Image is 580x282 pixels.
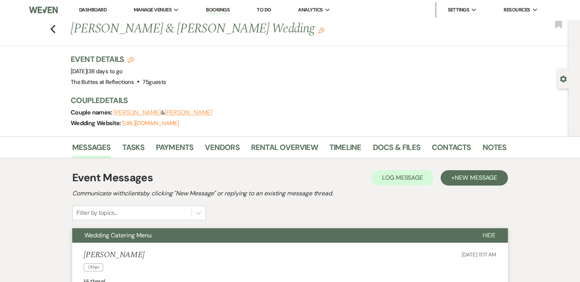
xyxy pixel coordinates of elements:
[71,20,413,38] h1: [PERSON_NAME] & [PERSON_NAME] Wedding
[72,141,111,158] a: Messages
[76,208,117,218] div: Filter by topics...
[29,2,58,18] img: Weven Logo
[72,189,508,198] h2: Communicate with clients by clicking "New Message" or replying to an existing message thread.
[560,75,567,82] button: Open lead details
[482,141,506,158] a: Notes
[318,27,324,34] button: Edit
[113,110,161,116] button: [PERSON_NAME]
[72,228,470,243] button: Wedding Catering Menu
[71,108,113,116] span: Couple names:
[71,68,122,75] span: [DATE]
[88,68,123,75] span: 38 days to go
[470,228,508,243] button: Hide
[84,263,103,271] span: Other
[382,174,423,182] span: Log Message
[257,6,271,13] a: To Do
[84,250,144,260] h5: [PERSON_NAME]
[206,6,230,14] a: Bookings
[79,6,107,13] a: Dashboard
[441,170,508,185] button: +New Message
[71,54,166,64] h3: Event Details
[504,6,530,14] span: Resources
[71,78,134,86] span: The Buttes at Reflections
[156,141,194,158] a: Payments
[87,68,122,75] span: |
[84,231,152,239] span: Wedding Catering Menu
[462,251,496,258] span: [DATE] 11:17 AM
[165,110,212,116] button: [PERSON_NAME]
[134,6,172,14] span: Manage Venues
[122,119,179,127] a: [URL][DOMAIN_NAME]
[71,119,122,127] span: Wedding Website:
[143,78,166,86] span: 75 guests
[71,95,499,106] h3: Couple Details
[432,141,471,158] a: Contacts
[205,141,239,158] a: Vendors
[113,109,212,116] span: &
[251,141,318,158] a: Rental Overview
[72,170,153,186] h1: Event Messages
[122,141,144,158] a: Tasks
[373,141,420,158] a: Docs & Files
[371,170,434,185] button: Log Message
[298,6,322,14] span: Analytics
[482,231,496,239] span: Hide
[447,6,469,14] span: Settings
[455,174,497,182] span: New Message
[329,141,361,158] a: Timeline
